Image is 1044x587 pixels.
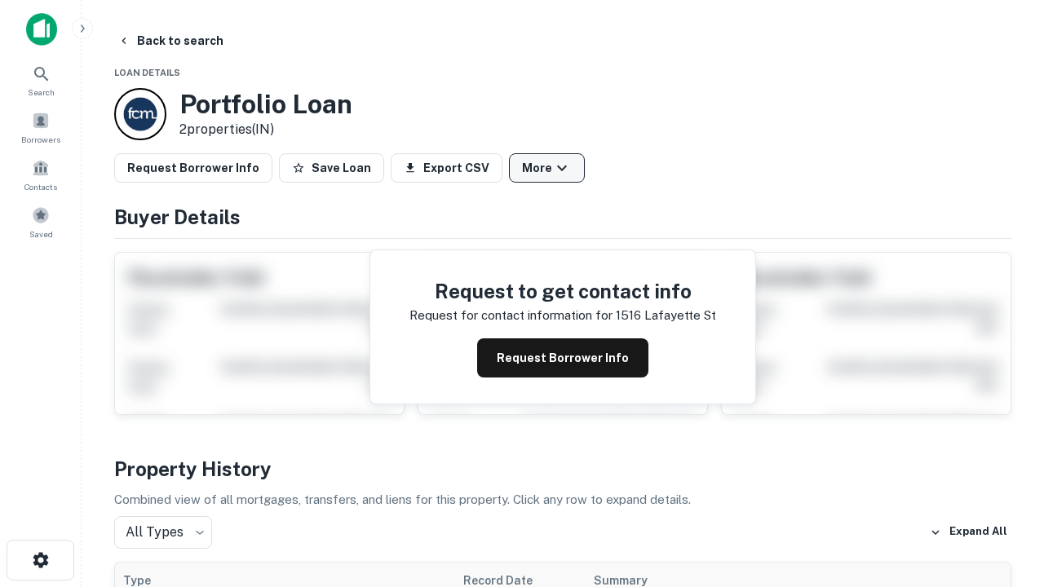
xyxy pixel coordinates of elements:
a: Search [5,58,77,102]
span: Saved [29,227,53,241]
iframe: Chat Widget [962,404,1044,483]
span: Loan Details [114,68,180,77]
h4: Property History [114,454,1011,483]
button: More [509,153,585,183]
p: 1516 lafayette st [616,306,716,325]
button: Save Loan [279,153,384,183]
h3: Portfolio Loan [179,89,352,120]
a: Saved [5,200,77,244]
p: 2 properties (IN) [179,120,352,139]
h4: Buyer Details [114,202,1011,232]
button: Export CSV [391,153,502,183]
img: capitalize-icon.png [26,13,57,46]
button: Request Borrower Info [477,338,648,377]
div: All Types [114,516,212,549]
p: Combined view of all mortgages, transfers, and liens for this property. Click any row to expand d... [114,490,1011,510]
button: Expand All [926,520,1011,545]
h4: Request to get contact info [409,276,716,306]
span: Contacts [24,180,57,193]
span: Search [28,86,55,99]
a: Borrowers [5,105,77,149]
p: Request for contact information for [409,306,613,325]
a: Contacts [5,152,77,196]
button: Back to search [111,26,230,55]
button: Request Borrower Info [114,153,272,183]
span: Borrowers [21,133,60,146]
